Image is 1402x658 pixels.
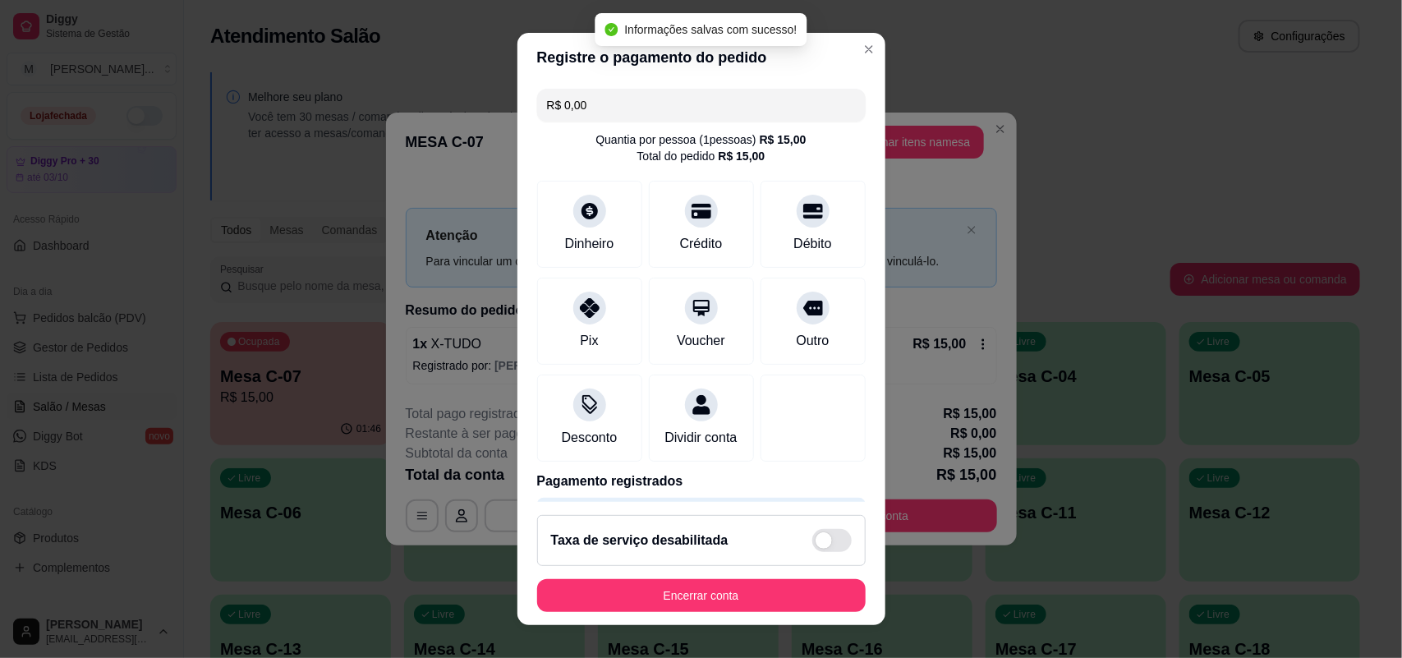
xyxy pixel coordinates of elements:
div: Débito [793,234,831,254]
div: Dividir conta [664,428,737,448]
input: Ex.: hambúrguer de cordeiro [547,89,856,122]
button: Encerrar conta [537,579,866,612]
p: Pagamento registrados [537,472,866,491]
div: Outro [796,331,829,351]
div: R$ 15,00 [760,131,807,148]
h2: Taxa de serviço desabilitada [551,531,729,550]
span: Informações salvas com sucesso! [624,23,797,36]
div: Dinheiro [565,234,614,254]
header: Registre o pagamento do pedido [517,33,885,82]
div: Desconto [562,428,618,448]
div: Quantia por pessoa ( 1 pessoas) [595,131,806,148]
div: Crédito [680,234,723,254]
button: Close [856,36,882,62]
div: R$ 15,00 [719,148,765,164]
span: check-circle [604,23,618,36]
div: Pix [580,331,598,351]
div: Voucher [677,331,725,351]
div: Total do pedido [637,148,765,164]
